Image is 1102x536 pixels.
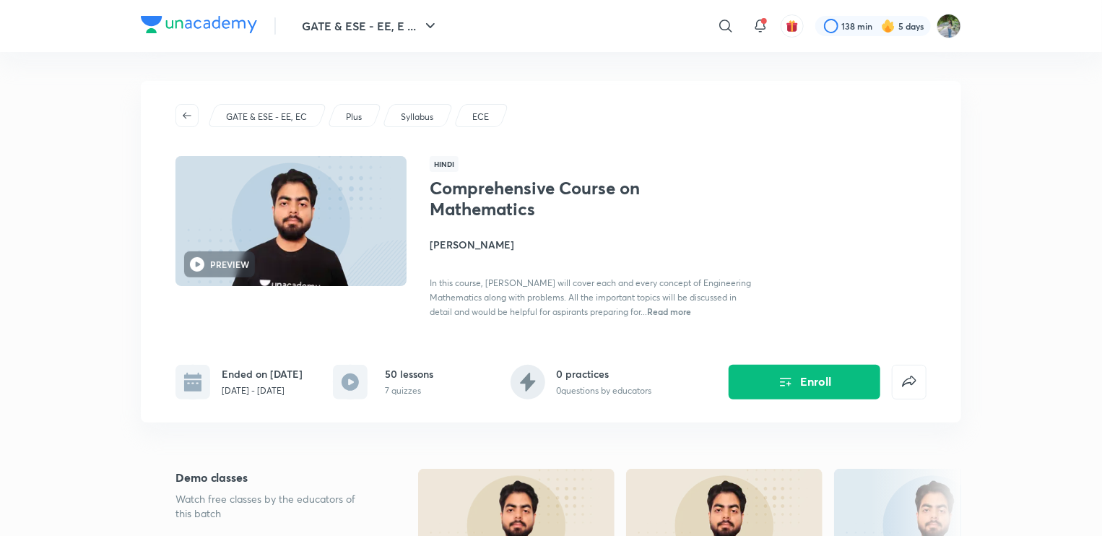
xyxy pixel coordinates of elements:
p: 0 questions by educators [557,384,652,397]
img: Company Logo [141,16,257,33]
h6: Ended on [DATE] [222,366,303,381]
h6: 0 practices [557,366,652,381]
h1: Comprehensive Course on Mathematics [430,178,666,220]
img: avatar [786,20,799,33]
button: false [892,365,927,399]
a: ECE [470,111,492,124]
button: GATE & ESE - EE, E ... [293,12,448,40]
p: Syllabus [401,111,433,124]
img: Anshika Thakur [937,14,961,38]
button: Enroll [729,365,880,399]
img: streak [881,19,895,33]
p: Watch free classes by the educators of this batch [175,492,372,521]
button: avatar [781,14,804,38]
p: GATE & ESE - EE, EC [226,111,307,124]
span: Hindi [430,156,459,172]
p: Plus [346,111,362,124]
h6: PREVIEW [210,258,249,271]
p: 7 quizzes [385,384,433,397]
h5: Demo classes [175,469,372,486]
p: [DATE] - [DATE] [222,384,303,397]
span: Read more [647,306,691,317]
a: Company Logo [141,16,257,37]
a: GATE & ESE - EE, EC [224,111,310,124]
p: ECE [472,111,489,124]
h4: [PERSON_NAME] [430,237,753,252]
a: Plus [344,111,365,124]
a: Syllabus [399,111,436,124]
img: Thumbnail [173,155,409,288]
span: In this course, [PERSON_NAME] will cover each and every concept of Engineering Mathematics along ... [430,277,751,317]
h6: 50 lessons [385,366,433,381]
